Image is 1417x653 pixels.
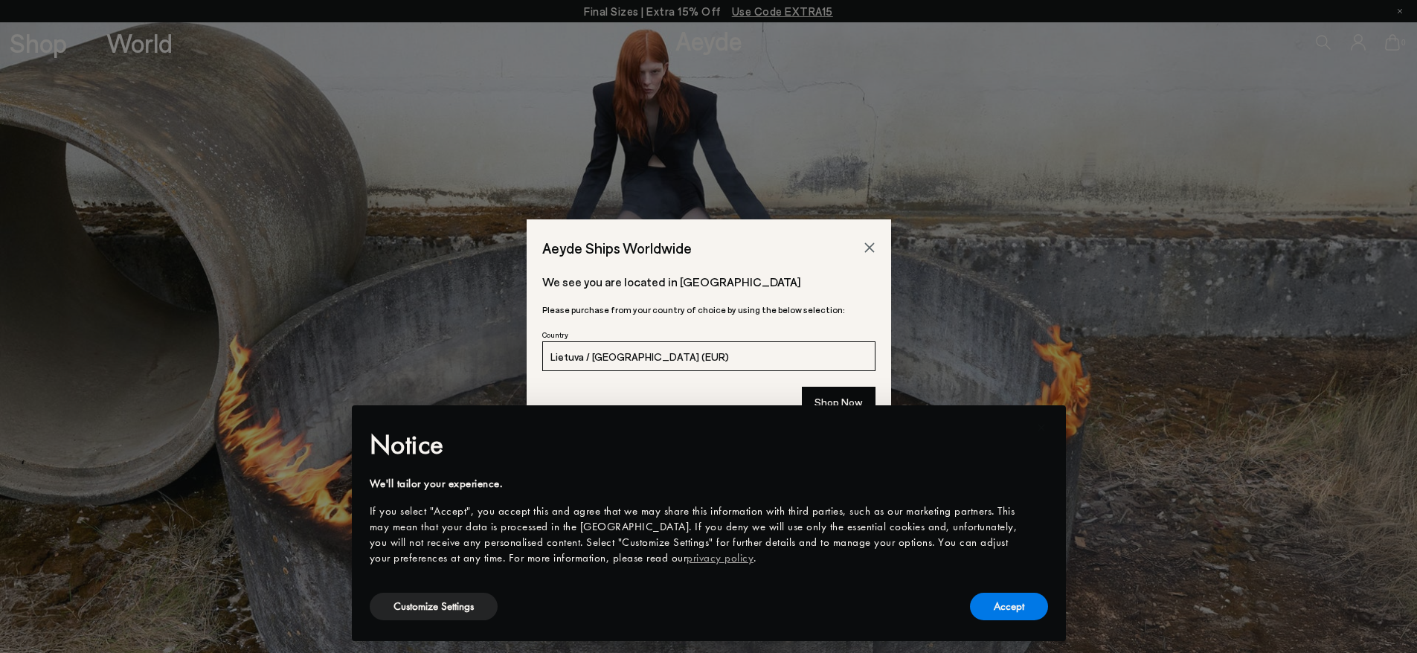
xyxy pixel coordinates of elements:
button: Close this notice [1024,410,1060,445]
button: Customize Settings [370,593,498,620]
span: Country [542,330,568,339]
h2: Notice [370,425,1024,464]
button: Shop Now [802,387,875,418]
div: We'll tailor your experience. [370,476,1024,492]
span: Lietuva / [GEOGRAPHIC_DATA] (EUR) [550,350,729,363]
p: Please purchase from your country of choice by using the below selection: [542,303,875,317]
p: We see you are located in [GEOGRAPHIC_DATA] [542,273,875,291]
button: Close [858,237,881,259]
button: Accept [970,593,1048,620]
div: If you select "Accept", you accept this and agree that we may share this information with third p... [370,504,1024,566]
span: Aeyde Ships Worldwide [542,235,692,261]
span: × [1037,416,1047,439]
a: privacy policy [687,550,754,565]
